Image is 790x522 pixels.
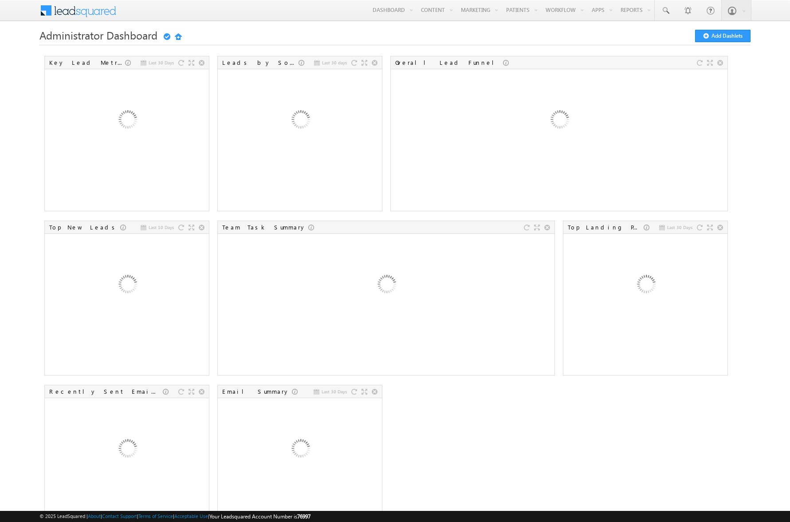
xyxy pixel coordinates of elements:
[695,30,751,42] button: Add Dashlets
[568,223,644,231] div: Top Landing Pages
[395,59,503,67] div: Overall Lead Funnel
[49,223,120,231] div: Top New Leads
[49,388,163,395] div: Recently Sent Email Campaigns
[39,512,310,521] span: © 2025 LeadSquared | | | | |
[79,73,175,169] img: Loading...
[252,402,348,498] img: Loading...
[222,59,299,67] div: Leads by Sources
[79,402,175,498] img: Loading...
[79,238,175,333] img: Loading...
[252,73,348,169] img: Loading...
[322,59,347,67] span: Last 30 days
[297,513,310,520] span: 76997
[149,59,174,67] span: Last 30 Days
[322,388,347,395] span: Last 30 Days
[338,238,434,333] img: Loading...
[39,28,157,42] span: Administrator Dashboard
[49,59,125,67] div: Key Lead Metrics
[511,73,607,169] img: Loading...
[149,223,174,231] span: Last 10 Days
[598,238,693,333] img: Loading...
[88,513,101,519] a: About
[174,513,208,519] a: Acceptable Use
[222,388,292,395] div: Email Summary
[209,513,310,520] span: Your Leadsquared Account Number is
[667,223,692,231] span: Last 30 Days
[222,223,308,231] div: Team Task Summary
[102,513,137,519] a: Contact Support
[138,513,173,519] a: Terms of Service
